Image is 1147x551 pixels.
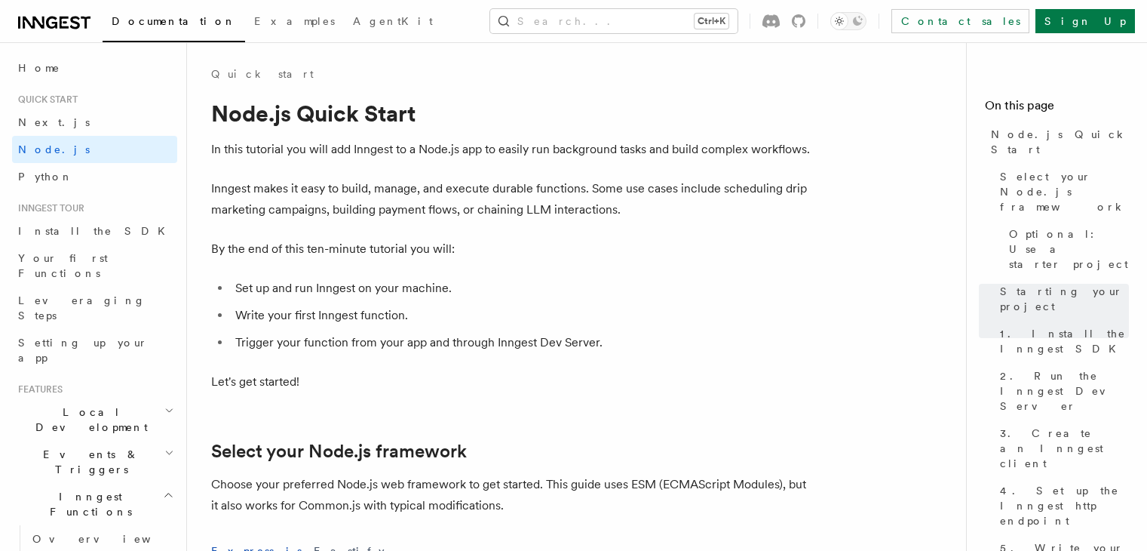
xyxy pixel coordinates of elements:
li: Write your first Inngest function. [231,305,814,326]
span: Node.js [18,143,90,155]
span: Install the SDK [18,225,174,237]
span: Local Development [12,405,164,435]
a: Starting your project [994,278,1129,320]
span: AgentKit [353,15,433,27]
a: Your first Functions [12,245,177,287]
a: Node.js [12,136,177,163]
a: Select your Node.js framework [994,163,1129,220]
span: Features [12,383,63,396]
span: Starting your project [1000,284,1129,314]
span: 2. Run the Inngest Dev Server [1000,368,1129,414]
button: Events & Triggers [12,441,177,483]
h1: Node.js Quick Start [211,100,814,127]
span: Inngest Functions [12,489,163,519]
h4: On this page [985,97,1129,121]
a: 2. Run the Inngest Dev Server [994,362,1129,420]
p: Let's get started! [211,371,814,392]
button: Inngest Functions [12,483,177,525]
button: Toggle dark mode [830,12,866,30]
p: By the end of this ten-minute tutorial you will: [211,239,814,260]
p: Inngest makes it easy to build, manage, and execute durable functions. Some use cases include sch... [211,178,814,220]
a: Node.js Quick Start [985,121,1129,163]
a: Home [12,54,177,82]
a: Optional: Use a starter project [1003,220,1129,278]
span: 4. Set up the Inngest http endpoint [1000,483,1129,528]
a: Sign Up [1035,9,1135,33]
button: Local Development [12,399,177,441]
span: 1. Install the Inngest SDK [1000,326,1129,356]
a: Quick start [211,66,314,82]
p: Choose your preferred Node.js web framework to get started. This guide uses ESM (ECMAScript Modul... [211,474,814,516]
span: Node.js Quick Start [991,127,1129,157]
a: Next.js [12,109,177,136]
span: Optional: Use a starter project [1009,226,1129,272]
a: Install the SDK [12,217,177,245]
span: Setting up your app [18,337,148,364]
span: Python [18,171,73,183]
span: Your first Functions [18,252,108,279]
a: Python [12,163,177,190]
span: Select your Node.js framework [1000,169,1129,214]
kbd: Ctrl+K [695,14,728,29]
li: Set up and run Inngest on your machine. [231,278,814,299]
a: Documentation [103,5,245,42]
span: Leveraging Steps [18,294,146,322]
p: In this tutorial you will add Inngest to a Node.js app to easily run background tasks and build c... [211,139,814,160]
a: 4. Set up the Inngest http endpoint [994,477,1129,534]
span: 3. Create an Inngest client [1000,426,1129,471]
span: Documentation [112,15,236,27]
span: Examples [254,15,335,27]
span: Quick start [12,94,78,106]
span: Home [18,60,60,75]
a: Setting up your app [12,329,177,371]
span: Overview [32,533,188,545]
li: Trigger your function from your app and through Inngest Dev Server. [231,332,814,353]
a: Leveraging Steps [12,287,177,329]
a: Examples [245,5,344,41]
a: Select your Node.js framework [211,441,467,462]
span: Inngest tour [12,202,84,214]
a: 3. Create an Inngest client [994,420,1129,477]
a: Contact sales [891,9,1029,33]
span: Next.js [18,116,90,128]
a: AgentKit [344,5,442,41]
span: Events & Triggers [12,447,164,477]
button: Search...Ctrl+K [490,9,738,33]
a: 1. Install the Inngest SDK [994,320,1129,362]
